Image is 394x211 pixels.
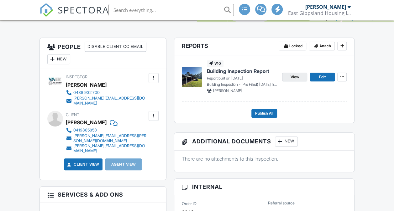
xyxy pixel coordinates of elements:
[40,38,166,68] h3: People
[174,179,355,195] h3: Internal
[73,90,100,95] div: 0438 932 700
[268,200,295,206] label: Referral source
[73,128,97,133] div: 0419865853
[326,17,327,21] span: |
[66,133,147,143] a: [PERSON_NAME][EMAIL_ADDRESS][PERSON_NAME][DOMAIN_NAME]
[66,96,147,106] a: [PERSON_NAME][EMAIL_ADDRESS][DOMAIN_NAME]
[275,136,298,147] div: New
[47,54,70,64] div: New
[288,10,350,16] div: East Gippsland Housing Inspections
[66,127,147,133] a: 0419865853
[305,4,346,10] div: [PERSON_NAME]
[39,8,109,22] a: SPECTORA
[73,133,147,143] div: [PERSON_NAME][EMAIL_ADDRESS][PERSON_NAME][DOMAIN_NAME]
[66,112,79,117] span: Client
[40,187,166,203] h3: Services & Add ons
[182,155,347,162] p: There are no attachments to this inspection.
[85,42,146,52] div: Disable Client CC Email
[174,133,355,151] h3: Additional Documents
[66,161,99,167] a: Client View
[108,4,234,16] input: Search everything...
[73,96,147,106] div: [PERSON_NAME][EMAIL_ADDRESS][DOMAIN_NAME]
[346,17,392,21] a: © OpenStreetMap contributors
[73,143,147,153] div: [PERSON_NAME][EMAIL_ADDRESS][DOMAIN_NAME]
[66,118,107,127] div: [PERSON_NAME]
[66,80,107,90] div: [PERSON_NAME]
[328,17,345,21] a: © MapTiler
[182,201,197,207] label: Order ID
[66,143,147,153] a: [PERSON_NAME][EMAIL_ADDRESS][DOMAIN_NAME]
[66,90,147,96] a: 0438 932 700
[58,3,109,16] span: SPECTORA
[311,17,325,21] a: Leaflet
[39,3,53,17] img: The Best Home Inspection Software - Spectora
[66,75,87,79] span: Inspector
